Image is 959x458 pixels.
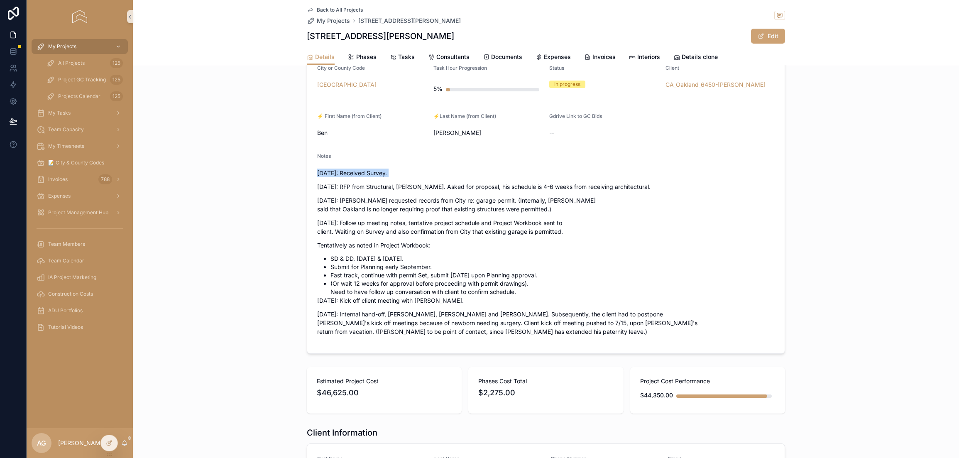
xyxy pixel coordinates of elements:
[32,139,128,154] a: My Timesheets
[48,209,108,216] span: Project Management Hub
[433,81,443,97] div: 5%
[307,30,454,42] h1: [STREET_ADDRESS][PERSON_NAME]
[317,129,427,137] span: Ben
[58,93,100,100] span: Projects Calendar
[317,196,775,213] p: [DATE]: [PERSON_NAME] requested records from City re: garage permit. (Internally, [PERSON_NAME] s...
[48,143,84,149] span: My Timesheets
[549,129,554,137] span: --
[307,49,335,65] a: Details
[27,33,133,345] div: scrollable content
[665,65,679,71] span: Client
[665,81,766,89] a: CA_Oakland_6450-[PERSON_NAME]
[48,176,68,183] span: Invoices
[32,172,128,187] a: Invoices788
[433,65,487,71] span: Task Hour Progression
[110,91,123,101] div: 125
[554,81,580,88] div: In progress
[32,122,128,137] a: Team Capacity
[307,427,377,438] h1: Client Information
[436,53,470,61] span: Consultants
[32,287,128,301] a: Construction Costs
[317,182,775,191] p: [DATE]: RFP from Structural, [PERSON_NAME]. Asked for proposal, his schedule is 4-6 weeks from re...
[491,53,522,61] span: Documents
[48,274,96,281] span: IA Project Marketing
[317,296,775,305] p: [DATE]: Kick off client meeting with [PERSON_NAME].
[37,438,46,448] span: AG
[317,241,775,250] p: Tentatively as noted in Project Workbook:
[682,53,718,61] span: Details clone
[32,39,128,54] a: My Projects
[390,49,415,66] a: Tasks
[356,53,377,61] span: Phases
[317,7,363,13] span: Back to All Projects
[48,257,84,264] span: Team Calendar
[317,81,377,89] a: [GEOGRAPHIC_DATA]
[751,29,785,44] button: Edit
[48,291,93,297] span: Construction Costs
[32,320,128,335] a: Tutorial Videos
[317,17,350,25] span: My Projects
[110,58,123,68] div: 125
[32,237,128,252] a: Team Members
[317,113,382,119] span: ⚡️ First Name (from Client)
[433,113,496,119] span: ⚡️Last Name (from Client)
[330,255,775,263] li: SD & DD, [DATE] & [DATE].
[433,129,543,137] span: [PERSON_NAME]
[32,303,128,318] a: ADU Portfolios
[58,439,106,447] p: [PERSON_NAME]
[48,110,71,116] span: My Tasks
[330,263,775,271] li: Submit for Planning early September.
[317,218,775,236] p: [DATE]: Follow up meeting notes, tentative project schedule and Project Workbook sent to client. ...
[72,10,87,23] img: App logo
[32,189,128,203] a: Expenses
[317,377,452,385] span: Estimated Project Cost
[48,241,85,247] span: Team Members
[428,49,470,66] a: Consultants
[549,65,564,71] span: Status
[348,49,377,66] a: Phases
[398,53,415,61] span: Tasks
[637,53,660,61] span: Interiors
[478,377,613,385] span: Phases Cost Total
[48,193,71,199] span: Expenses
[307,17,350,25] a: My Projects
[42,56,128,71] a: All Projects125
[584,49,616,66] a: Invoices
[307,7,363,13] a: Back to All Projects
[32,155,128,170] a: 📝 City & County Codes
[32,253,128,268] a: Team Calendar
[48,126,84,133] span: Team Capacity
[317,310,775,336] p: [DATE]: Internal hand-off, [PERSON_NAME], [PERSON_NAME] and [PERSON_NAME]. Subsequently, the clie...
[640,377,775,385] span: Project Cost Performance
[358,17,461,25] a: [STREET_ADDRESS][PERSON_NAME]
[48,43,76,50] span: My Projects
[317,153,331,159] span: Notes
[478,387,613,399] span: $2,275.00
[110,75,123,85] div: 125
[317,169,775,177] p: [DATE]: Received Survey.
[592,53,616,61] span: Invoices
[640,387,673,404] div: $44,350.00
[317,65,365,71] span: City or County Code
[32,270,128,285] a: IA Project Marketing
[48,307,83,314] span: ADU Portfolios
[330,279,775,296] li: (Or wait 12 weeks for approval before proceeding with permit drawings). Need to have follow up co...
[673,49,718,66] a: Details clone
[58,76,106,83] span: Project GC Tracking
[330,271,775,279] li: Fast track, continue with permit Set, submit [DATE] upon Planning approval.
[536,49,571,66] a: Expenses
[317,387,452,399] span: $46,625.00
[48,324,83,331] span: Tutorial Videos
[42,89,128,104] a: Projects Calendar125
[544,53,571,61] span: Expenses
[48,159,104,166] span: 📝 City & County Codes
[483,49,522,66] a: Documents
[629,49,660,66] a: Interiors
[315,53,335,61] span: Details
[42,72,128,87] a: Project GC Tracking125
[32,105,128,120] a: My Tasks
[549,113,602,119] span: Gdrive Link to GC Bids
